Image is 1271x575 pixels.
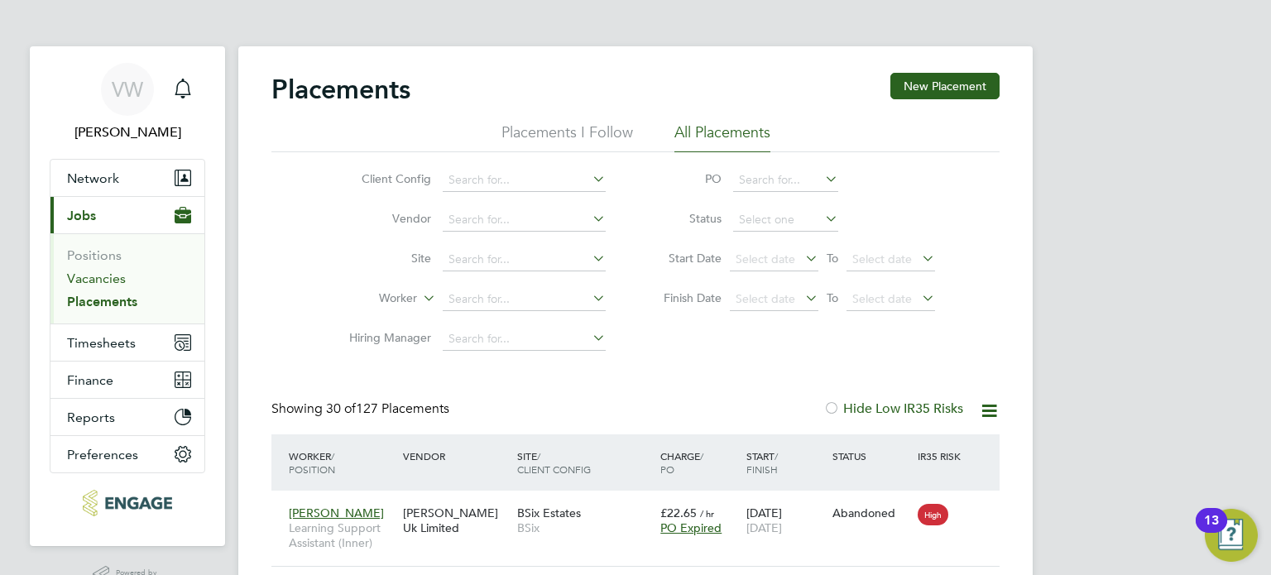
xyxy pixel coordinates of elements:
div: Vendor [399,441,513,471]
span: BSix Estates [517,506,581,520]
h2: Placements [271,73,410,106]
button: Timesheets [50,324,204,361]
span: Reports [67,410,115,425]
div: Jobs [50,233,204,323]
span: [PERSON_NAME] [289,506,384,520]
a: Positions [67,247,122,263]
input: Search for... [733,169,838,192]
input: Search for... [443,169,606,192]
a: Placements [67,294,137,309]
span: To [822,287,843,309]
div: IR35 Risk [914,441,971,471]
span: Network [67,170,119,186]
label: Hiring Manager [336,330,431,345]
button: Open Resource Center, 13 new notifications [1205,509,1258,562]
span: Jobs [67,208,96,223]
span: / Position [289,449,335,476]
button: Finance [50,362,204,398]
button: New Placement [890,73,1000,99]
li: All Placements [674,122,770,152]
input: Search for... [443,288,606,311]
span: Select date [852,291,912,306]
input: Search for... [443,328,606,351]
span: / PO [660,449,703,476]
label: Worker [322,290,417,307]
li: Placements I Follow [501,122,633,152]
span: 127 Placements [326,400,449,417]
div: [PERSON_NAME] Uk Limited [399,497,513,544]
span: Timesheets [67,335,136,351]
img: morganhunt-logo-retina.png [83,490,171,516]
label: Site [336,251,431,266]
div: 13 [1204,520,1219,542]
span: Vicky Wilson [50,122,205,142]
span: Select date [736,291,795,306]
div: Showing [271,400,453,418]
label: Start Date [647,251,722,266]
button: Reports [50,399,204,435]
span: PO Expired [660,520,722,535]
div: Worker [285,441,399,484]
nav: Main navigation [30,46,225,546]
label: Client Config [336,171,431,186]
span: £22.65 [660,506,697,520]
div: [DATE] [742,497,828,544]
a: [PERSON_NAME]Learning Support Assistant (Inner)[PERSON_NAME] Uk LimitedBSix EstatesBSix£22.65 / h... [285,496,1000,510]
span: High [918,504,948,525]
span: Select date [736,252,795,266]
div: Abandoned [832,506,910,520]
span: Learning Support Assistant (Inner) [289,520,395,550]
input: Select one [733,208,838,232]
span: / Client Config [517,449,591,476]
button: Jobs [50,197,204,233]
a: VW[PERSON_NAME] [50,63,205,142]
button: Network [50,160,204,196]
span: 30 of [326,400,356,417]
div: Status [828,441,914,471]
label: Vendor [336,211,431,226]
div: Site [513,441,656,484]
label: Finish Date [647,290,722,305]
div: Start [742,441,828,484]
span: [DATE] [746,520,782,535]
button: Preferences [50,436,204,472]
span: Finance [67,372,113,388]
span: To [822,247,843,269]
input: Search for... [443,208,606,232]
span: / hr [700,507,714,520]
a: Go to home page [50,490,205,516]
a: Vacancies [67,271,126,286]
input: Search for... [443,248,606,271]
span: / Finish [746,449,778,476]
span: Preferences [67,447,138,462]
label: PO [647,171,722,186]
span: BSix [517,520,652,535]
span: Select date [852,252,912,266]
label: Status [647,211,722,226]
label: Hide Low IR35 Risks [823,400,963,417]
span: VW [112,79,143,100]
div: Charge [656,441,742,484]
